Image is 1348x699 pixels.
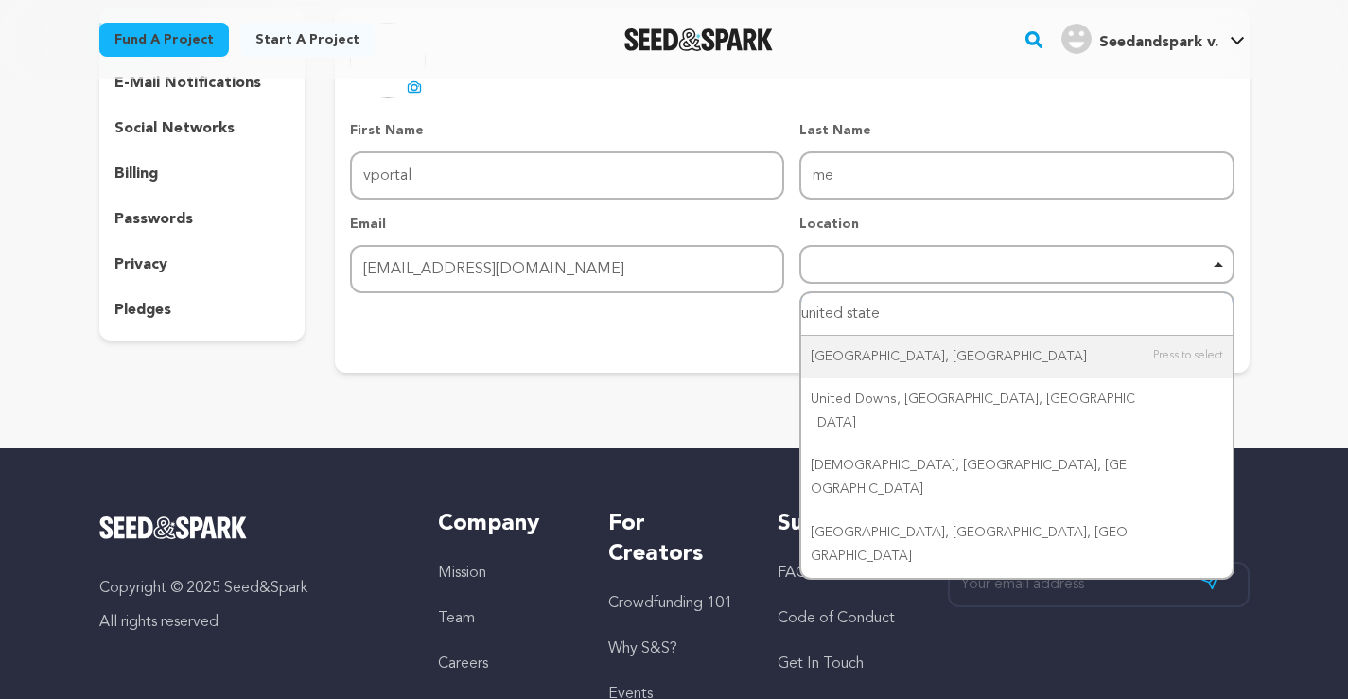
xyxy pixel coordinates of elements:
[99,23,229,57] a: Fund a project
[99,516,248,539] img: Seed&Spark Logo
[99,611,401,634] p: All rights reserved
[799,215,1234,234] p: Location
[99,68,306,98] button: e-mail notifications
[801,445,1232,511] div: [DEMOGRAPHIC_DATA], [GEOGRAPHIC_DATA], [GEOGRAPHIC_DATA]
[438,509,569,539] h5: Company
[801,378,1232,445] div: United Downs, [GEOGRAPHIC_DATA], [GEOGRAPHIC_DATA]
[438,611,475,626] a: Team
[99,295,306,325] button: pledges
[99,250,306,280] button: privacy
[114,163,158,185] p: billing
[778,566,814,581] a: FAQs
[350,151,784,200] input: First Name
[350,215,784,234] p: Email
[799,151,1234,200] input: Last Name
[608,641,677,656] a: Why S&S?
[624,28,773,51] img: Seed&Spark Logo Dark Mode
[350,121,784,140] p: First Name
[608,596,732,611] a: Crowdfunding 101
[114,117,235,140] p: social networks
[99,577,401,600] p: Copyright © 2025 Seed&Spark
[778,509,909,539] h5: Support
[1099,35,1218,50] span: Seedandspark v.
[1058,20,1249,54] a: Seedandspark v.'s Profile
[114,253,167,276] p: privacy
[350,245,784,293] input: Email
[99,204,306,235] button: passwords
[438,566,486,581] a: Mission
[99,159,306,189] button: billing
[114,208,193,231] p: passwords
[438,656,488,672] a: Careers
[624,28,773,51] a: Seed&Spark Homepage
[240,23,375,57] a: Start a project
[114,299,171,322] p: pledges
[608,509,740,569] h5: For Creators
[1061,24,1092,54] img: user.png
[801,336,1232,378] div: [GEOGRAPHIC_DATA]‎, [GEOGRAPHIC_DATA]
[1058,20,1249,60] span: Seedandspark v.'s Profile
[801,293,1232,336] input: Start typing...
[1061,24,1218,54] div: Seedandspark v.'s Profile
[99,114,306,144] button: social networks
[778,656,864,672] a: Get In Touch
[114,72,261,95] p: e-mail notifications
[948,562,1250,608] input: Your email address
[99,516,401,539] a: Seed&Spark Homepage
[778,611,895,626] a: Code of Conduct
[801,512,1232,578] div: [GEOGRAPHIC_DATA], [GEOGRAPHIC_DATA], [GEOGRAPHIC_DATA]
[799,121,1234,140] p: Last Name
